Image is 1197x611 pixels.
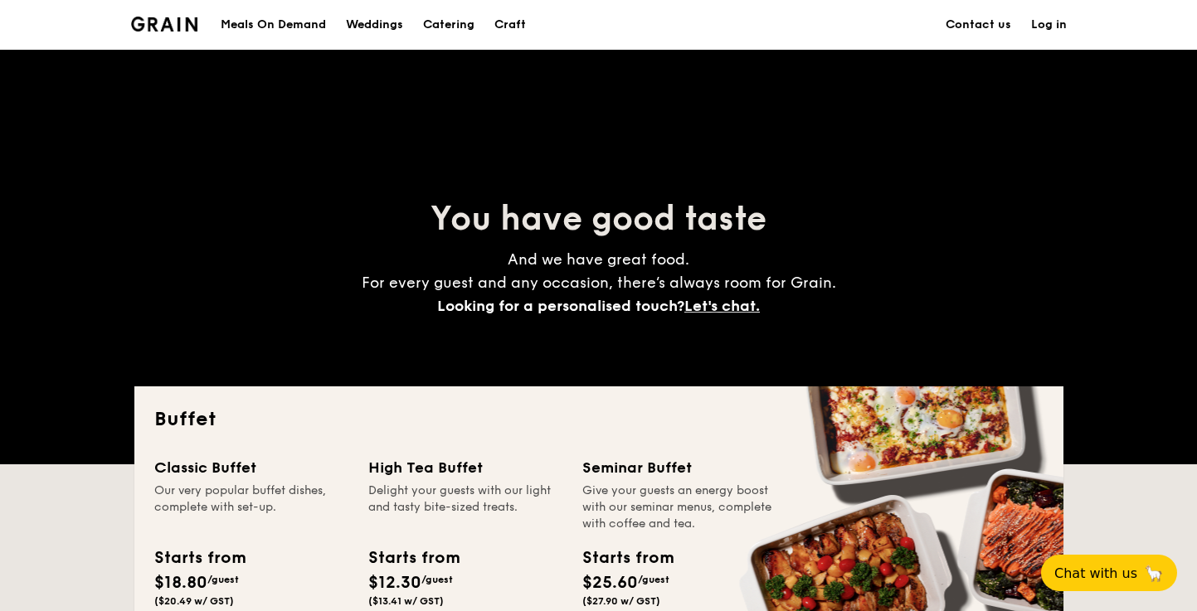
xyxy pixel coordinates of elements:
span: $18.80 [154,573,207,593]
span: /guest [638,574,669,585]
div: High Tea Buffet [368,456,562,479]
span: $12.30 [368,573,421,593]
span: Looking for a personalised touch? [437,297,684,315]
h2: Buffet [154,406,1044,433]
div: Delight your guests with our light and tasty bite-sized treats. [368,482,562,532]
div: Classic Buffet [154,456,348,479]
span: ($27.90 w/ GST) [582,595,660,607]
div: Give your guests an energy boost with our seminar menus, complete with coffee and tea. [582,482,776,532]
span: ($20.49 w/ GST) [154,595,234,607]
div: Seminar Buffet [582,456,776,479]
span: And we have great food. For every guest and any occasion, there’s always room for Grain. [362,250,836,315]
a: Logotype [131,17,198,32]
span: 🦙 [1144,564,1164,583]
div: Starts from [582,546,673,570]
span: ($13.41 w/ GST) [368,595,444,607]
span: /guest [207,574,239,585]
span: /guest [421,574,453,585]
span: $25.60 [582,573,638,593]
span: Chat with us [1054,565,1137,581]
button: Chat with us🦙 [1041,555,1177,591]
span: Let's chat. [684,297,760,315]
div: Our very popular buffet dishes, complete with set-up. [154,482,348,532]
div: Starts from [368,546,459,570]
div: Starts from [154,546,245,570]
span: You have good taste [431,199,766,239]
img: Grain [131,17,198,32]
